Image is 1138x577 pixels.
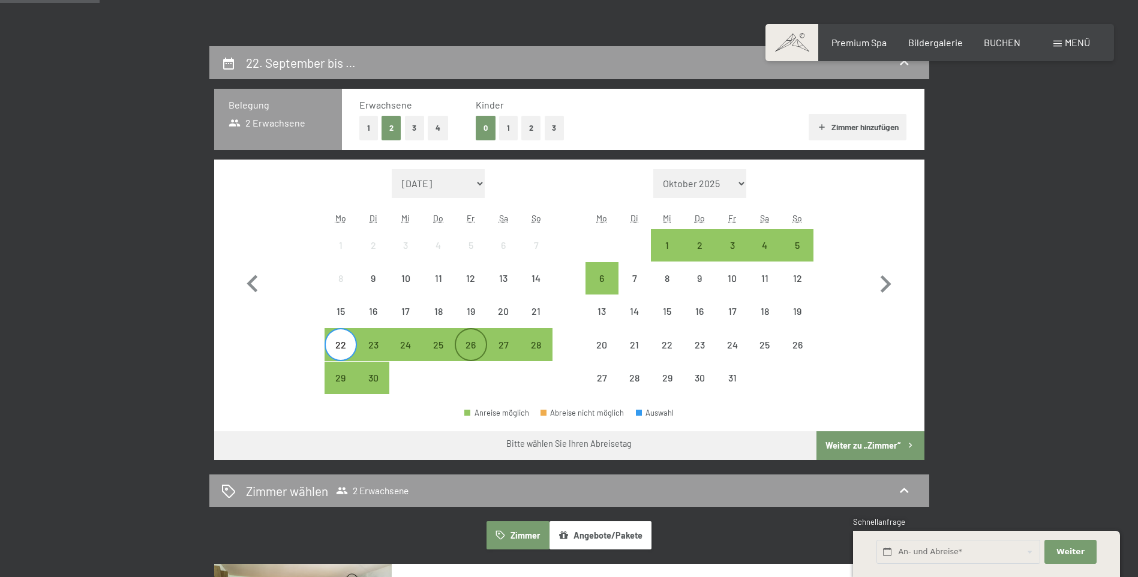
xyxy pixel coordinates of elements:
div: Abreise nicht möglich [749,262,781,294]
div: Abreise möglich [357,362,389,394]
span: 2 Erwachsene [229,116,306,130]
div: 11 [750,274,780,303]
div: 1 [652,241,682,271]
a: Premium Spa [831,37,887,48]
span: Erwachsene [359,99,412,110]
div: Sun Sep 14 2025 [520,262,552,294]
div: Mon Sep 22 2025 [325,328,357,360]
div: Fri Sep 19 2025 [455,295,487,327]
div: 22 [652,340,682,370]
div: 9 [684,274,714,303]
div: Thu Sep 18 2025 [422,295,455,327]
div: 22 [326,340,356,370]
div: 2 [684,241,714,271]
div: Abreise nicht möglich [422,229,455,262]
div: 19 [782,306,812,336]
div: Abreise nicht möglich [357,262,389,294]
div: Thu Oct 09 2025 [683,262,716,294]
div: 18 [424,306,454,336]
div: Abreise nicht möglich [716,262,748,294]
div: Sat Sep 13 2025 [487,262,520,294]
div: Sun Sep 07 2025 [520,229,552,262]
div: 23 [684,340,714,370]
div: 1 [326,241,356,271]
div: Fri Sep 05 2025 [455,229,487,262]
div: Abreise nicht möglich [520,262,552,294]
div: Abreise möglich [325,328,357,360]
div: 31 [717,373,747,403]
div: 20 [488,306,518,336]
div: 12 [782,274,812,303]
div: Thu Sep 11 2025 [422,262,455,294]
div: 15 [652,306,682,336]
abbr: Freitag [728,213,736,223]
button: 1 [499,116,518,140]
abbr: Dienstag [630,213,638,223]
div: 3 [391,241,421,271]
div: Sun Oct 05 2025 [781,229,813,262]
div: Abreise nicht möglich [585,362,618,394]
div: Tue Oct 28 2025 [618,362,651,394]
button: Vorheriger Monat [235,169,270,395]
div: Tue Sep 02 2025 [357,229,389,262]
div: 30 [358,373,388,403]
div: Abreise möglich [683,229,716,262]
span: Weiter [1056,546,1085,557]
div: Mon Sep 15 2025 [325,295,357,327]
div: Abreise nicht möglich [325,295,357,327]
div: 9 [358,274,388,303]
div: Abreise nicht möglich [651,295,683,327]
div: Fri Oct 03 2025 [716,229,748,262]
div: Abreise nicht möglich [389,295,422,327]
div: Sat Oct 18 2025 [749,295,781,327]
button: 3 [405,116,425,140]
div: Abreise nicht möglich [487,262,520,294]
abbr: Sonntag [792,213,802,223]
button: Nächster Monat [868,169,903,395]
div: 5 [456,241,486,271]
div: Sun Oct 26 2025 [781,328,813,360]
span: Kinder [476,99,504,110]
div: Abreise nicht möglich [618,295,651,327]
div: Abreise nicht möglich [781,328,813,360]
abbr: Montag [335,213,346,223]
div: Tue Oct 07 2025 [618,262,651,294]
div: Abreise möglich [325,362,357,394]
div: 26 [782,340,812,370]
button: 2 [521,116,541,140]
div: Thu Sep 25 2025 [422,328,455,360]
div: Wed Oct 15 2025 [651,295,683,327]
div: Wed Sep 10 2025 [389,262,422,294]
div: Auswahl [636,409,674,417]
div: 6 [587,274,617,303]
div: Abreise nicht möglich [683,362,716,394]
div: 6 [488,241,518,271]
div: 26 [456,340,486,370]
div: Abreise nicht möglich [651,328,683,360]
div: Thu Oct 16 2025 [683,295,716,327]
div: Fri Oct 24 2025 [716,328,748,360]
button: Weiter [1044,540,1096,564]
div: Abreise möglich [422,328,455,360]
div: 11 [424,274,454,303]
div: 21 [620,340,650,370]
div: Abreise nicht möglich [716,328,748,360]
div: 2 [358,241,388,271]
div: 30 [684,373,714,403]
div: Tue Sep 30 2025 [357,362,389,394]
div: Fri Oct 10 2025 [716,262,748,294]
div: Abreise nicht möglich [716,295,748,327]
div: Mon Sep 08 2025 [325,262,357,294]
div: Abreise nicht möglich [325,229,357,262]
abbr: Mittwoch [401,213,410,223]
div: Abreise nicht möglich [357,295,389,327]
span: 2 Erwachsene [336,485,409,497]
div: Abreise nicht möglich [487,229,520,262]
div: 16 [358,306,388,336]
div: 25 [750,340,780,370]
span: Schnellanfrage [853,517,905,527]
div: 17 [717,306,747,336]
a: Bildergalerie [908,37,963,48]
div: Abreise möglich [585,262,618,294]
div: Abreise nicht möglich [683,295,716,327]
